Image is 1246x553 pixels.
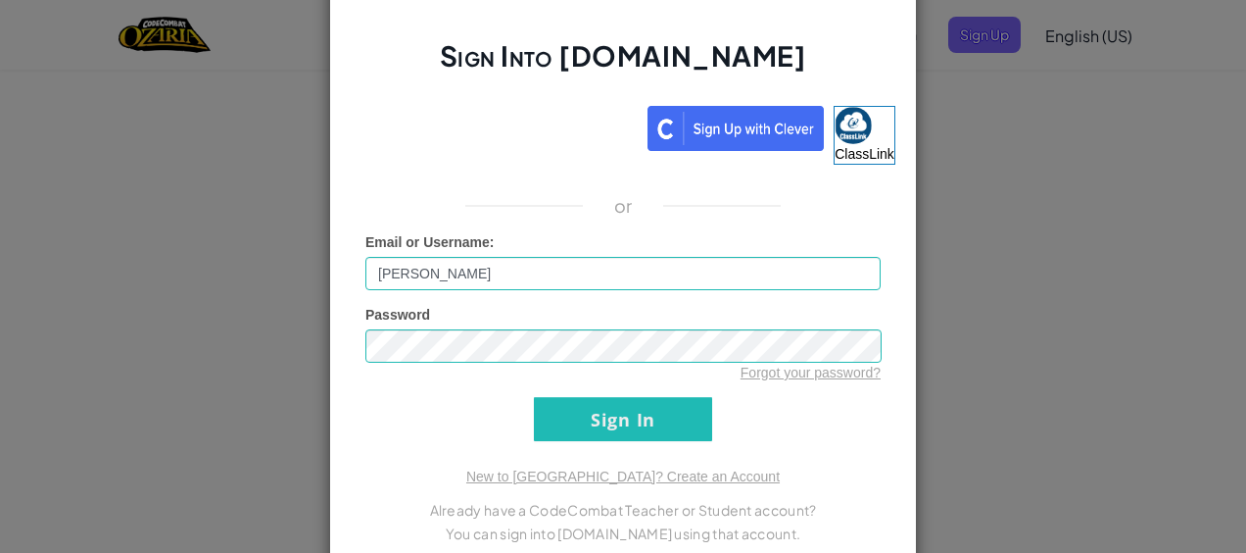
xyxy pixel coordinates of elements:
img: clever_sso_button@2x.png [647,106,824,151]
p: You can sign into [DOMAIN_NAME] using that account. [365,522,881,545]
a: Forgot your password? [741,365,881,380]
a: New to [GEOGRAPHIC_DATA]? Create an Account [466,469,780,484]
iframe: Cuadro de diálogo Iniciar sesión con Google [843,20,1226,236]
iframe: Botón Iniciar sesión con Google [341,104,647,147]
label: : [365,232,495,252]
img: classlink-logo-small.png [835,107,872,144]
p: Already have a CodeCombat Teacher or Student account? [365,498,881,522]
span: ClassLink [835,146,894,162]
p: or [614,194,633,218]
span: Email or Username [365,234,490,250]
h2: Sign Into [DOMAIN_NAME] [365,37,881,94]
input: Sign In [534,397,712,441]
span: Password [365,307,430,323]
